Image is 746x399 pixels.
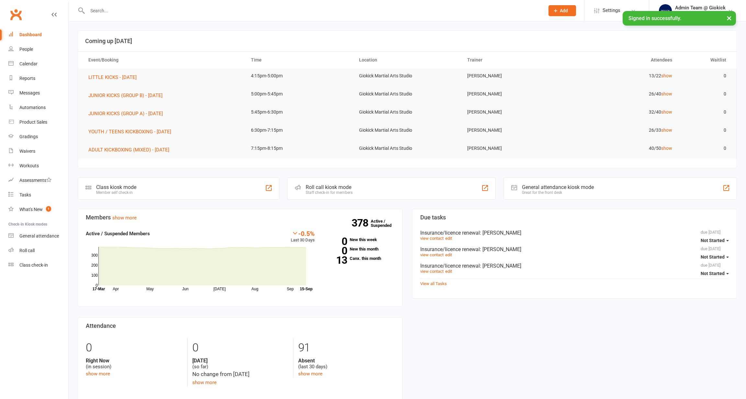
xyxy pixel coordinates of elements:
a: edit [445,252,452,257]
td: [PERSON_NAME] [461,68,570,83]
div: Calendar [19,61,38,66]
a: People [8,42,68,57]
div: Class kiosk mode [96,184,136,190]
a: Waivers [8,144,68,159]
a: General attendance kiosk mode [8,229,68,243]
td: Giokick Martial Arts Studio [353,141,461,156]
th: Attendees [570,52,678,68]
div: 91 [298,338,394,358]
input: Search... [85,6,540,15]
span: Not Started [701,271,725,276]
td: 0 [678,105,732,120]
strong: [DATE] [192,358,288,364]
td: 5:45pm-6:30pm [245,105,353,120]
button: JUNIOR KICKS (GROUP B) - [DATE] [88,92,167,99]
span: : [PERSON_NAME] [480,263,521,269]
strong: 0 [324,246,347,256]
div: Roll call kiosk mode [306,184,353,190]
td: 26/33 [570,123,678,138]
div: No change from [DATE] [192,370,288,379]
button: × [723,11,735,25]
th: Trainer [461,52,570,68]
button: Add [548,5,576,16]
strong: Absent [298,358,394,364]
a: View all Tasks [420,281,447,286]
div: Staff check-in for members [306,190,353,195]
div: Product Sales [19,119,47,125]
span: Signed in successfully. [628,15,681,21]
a: Clubworx [8,6,24,23]
td: 26/40 [570,86,678,102]
a: show [661,73,672,78]
span: LITTLE KICKS - [DATE] [88,74,137,80]
h3: Attendance [86,323,394,329]
div: Great for the front desk [522,190,594,195]
div: Messages [19,90,40,95]
strong: Right Now [86,358,182,364]
strong: Active / Suspended Members [86,231,150,237]
div: Reports [19,76,35,81]
div: Assessments [19,178,51,183]
div: Insurance/licence renewal [420,263,729,269]
div: 0 [86,338,182,358]
th: Waitlist [678,52,732,68]
span: Add [560,8,568,13]
a: show more [298,371,322,377]
a: 378Active / Suspended [371,214,399,232]
a: show [661,109,672,115]
td: Giokick Martial Arts Studio [353,68,461,83]
a: Workouts [8,159,68,173]
td: 0 [678,141,732,156]
button: JUNIOR KICKS (GROUP A) - [DATE] [88,110,167,117]
th: Location [353,52,461,68]
th: Event/Booking [83,52,245,68]
a: view contact [420,269,444,274]
div: Workouts [19,163,39,168]
a: Reports [8,71,68,86]
div: -0.5% [291,230,315,237]
td: 4:15pm-5:00pm [245,68,353,83]
td: 5:00pm-5:45pm [245,86,353,102]
td: [PERSON_NAME] [461,141,570,156]
td: 6:30pm-7:15pm [245,123,353,138]
a: Tasks [8,188,68,202]
div: Gradings [19,134,38,139]
span: JUNIOR KICKS (GROUP A) - [DATE] [88,111,163,116]
a: edit [445,269,452,274]
button: YOUTH / TEENS KICKBOXING - [DATE] [88,128,176,136]
a: show [661,127,672,133]
button: Not Started [701,235,729,246]
div: (in session) [86,358,182,370]
th: Time [245,52,353,68]
td: [PERSON_NAME] [461,86,570,102]
div: What's New [19,207,43,212]
a: show [661,91,672,96]
a: show [661,146,672,151]
div: (last 30 days) [298,358,394,370]
button: Not Started [701,268,729,279]
div: General attendance kiosk mode [522,184,594,190]
a: view contact [420,252,444,257]
a: Class kiosk mode [8,258,68,272]
a: Dashboard [8,28,68,42]
td: 0 [678,68,732,83]
a: Product Sales [8,115,68,129]
div: Automations [19,105,46,110]
strong: 0 [324,237,347,246]
td: 13/22 [570,68,678,83]
h3: Members [86,214,394,221]
a: Gradings [8,129,68,144]
a: Calendar [8,57,68,71]
div: Roll call [19,248,35,253]
div: Giokick Martial Arts [675,11,726,17]
div: Insurance/licence renewal [420,230,729,236]
a: Messages [8,86,68,100]
span: 1 [46,206,51,212]
div: Last 30 Days [291,230,315,244]
img: thumb_image1695682323.png [659,4,672,17]
a: Roll call [8,243,68,258]
div: People [19,47,33,52]
span: Settings [603,3,620,18]
h3: Coming up [DATE] [85,38,729,44]
td: 32/40 [570,105,678,120]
